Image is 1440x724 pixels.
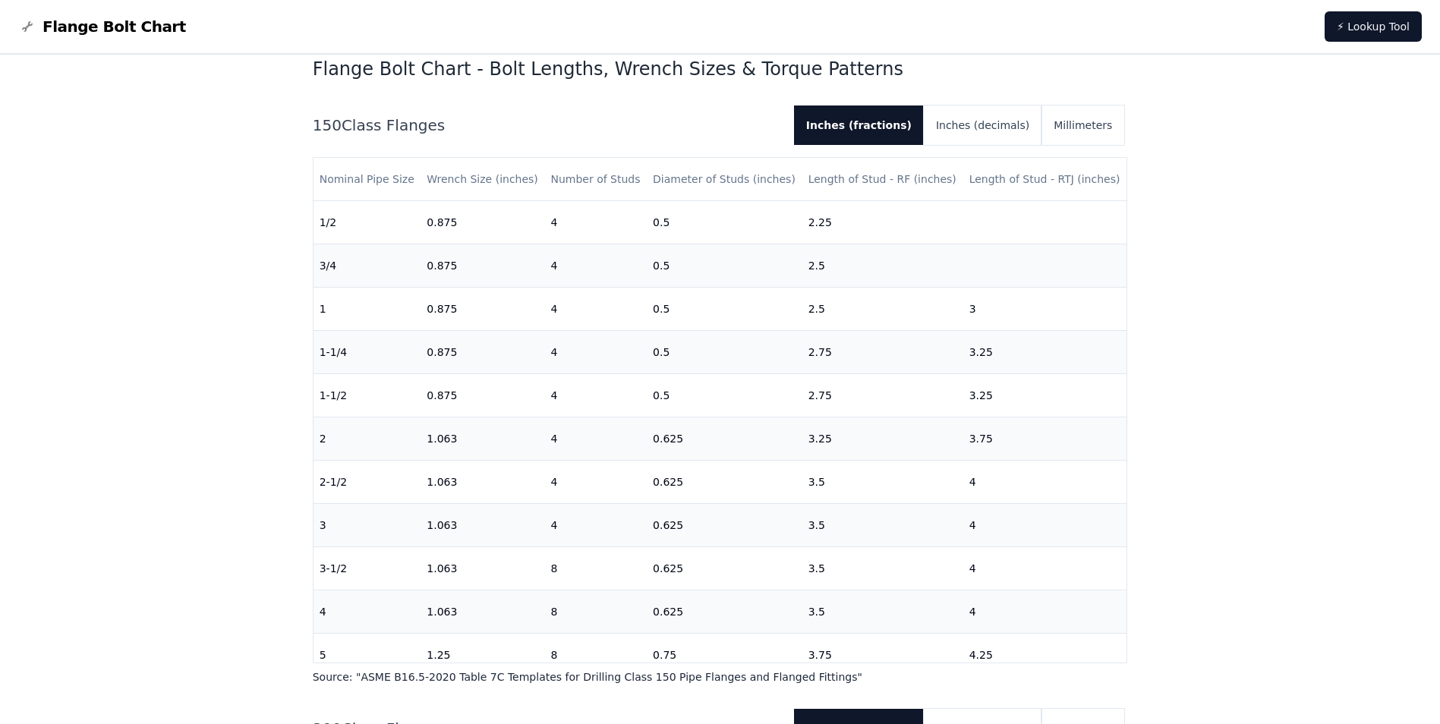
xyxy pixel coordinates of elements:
[647,158,802,201] th: Diameter of Studs (inches)
[1325,11,1422,42] a: ⚡ Lookup Tool
[421,634,544,677] td: 1.25
[963,547,1127,590] td: 4
[314,417,421,461] td: 2
[314,331,421,374] td: 1-1/4
[647,634,802,677] td: 0.75
[802,504,963,547] td: 3.5
[314,504,421,547] td: 3
[963,331,1127,374] td: 3.25
[313,115,782,136] h2: 150 Class Flanges
[314,244,421,288] td: 3/4
[544,504,647,547] td: 4
[963,590,1127,634] td: 4
[647,244,802,288] td: 0.5
[1041,105,1124,145] button: Millimeters
[421,244,544,288] td: 0.875
[313,669,1128,685] p: Source: " ASME B16.5-2020 Table 7C Templates for Drilling Class 150 Pipe Flanges and Flanged Fitt...
[802,158,963,201] th: Length of Stud - RF (inches)
[421,288,544,331] td: 0.875
[963,504,1127,547] td: 4
[963,158,1127,201] th: Length of Stud - RTJ (inches)
[421,461,544,504] td: 1.063
[802,461,963,504] td: 3.5
[802,634,963,677] td: 3.75
[421,417,544,461] td: 1.063
[421,374,544,417] td: 0.875
[802,201,963,244] td: 2.25
[314,590,421,634] td: 4
[544,547,647,590] td: 8
[802,417,963,461] td: 3.25
[544,590,647,634] td: 8
[647,374,802,417] td: 0.5
[802,590,963,634] td: 3.5
[421,201,544,244] td: 0.875
[544,634,647,677] td: 8
[314,634,421,677] td: 5
[963,417,1127,461] td: 3.75
[544,201,647,244] td: 4
[544,244,647,288] td: 4
[314,201,421,244] td: 1/2
[647,547,802,590] td: 0.625
[421,590,544,634] td: 1.063
[544,158,647,201] th: Number of Studs
[314,547,421,590] td: 3-1/2
[314,374,421,417] td: 1-1/2
[647,201,802,244] td: 0.5
[963,461,1127,504] td: 4
[647,590,802,634] td: 0.625
[963,634,1127,677] td: 4.25
[314,461,421,504] td: 2-1/2
[963,288,1127,331] td: 3
[963,374,1127,417] td: 3.25
[544,288,647,331] td: 4
[802,547,963,590] td: 3.5
[421,504,544,547] td: 1.063
[18,16,186,37] a: Flange Bolt Chart LogoFlange Bolt Chart
[647,504,802,547] td: 0.625
[647,288,802,331] td: 0.5
[924,105,1041,145] button: Inches (decimals)
[802,374,963,417] td: 2.75
[43,16,186,37] span: Flange Bolt Chart
[647,461,802,504] td: 0.625
[802,244,963,288] td: 2.5
[647,331,802,374] td: 0.5
[802,331,963,374] td: 2.75
[647,417,802,461] td: 0.625
[421,547,544,590] td: 1.063
[421,158,544,201] th: Wrench Size (inches)
[314,158,421,201] th: Nominal Pipe Size
[802,288,963,331] td: 2.5
[544,417,647,461] td: 4
[18,17,36,36] img: Flange Bolt Chart Logo
[314,288,421,331] td: 1
[794,105,924,145] button: Inches (fractions)
[313,57,1128,81] h1: Flange Bolt Chart - Bolt Lengths, Wrench Sizes & Torque Patterns
[544,374,647,417] td: 4
[544,331,647,374] td: 4
[421,331,544,374] td: 0.875
[544,461,647,504] td: 4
